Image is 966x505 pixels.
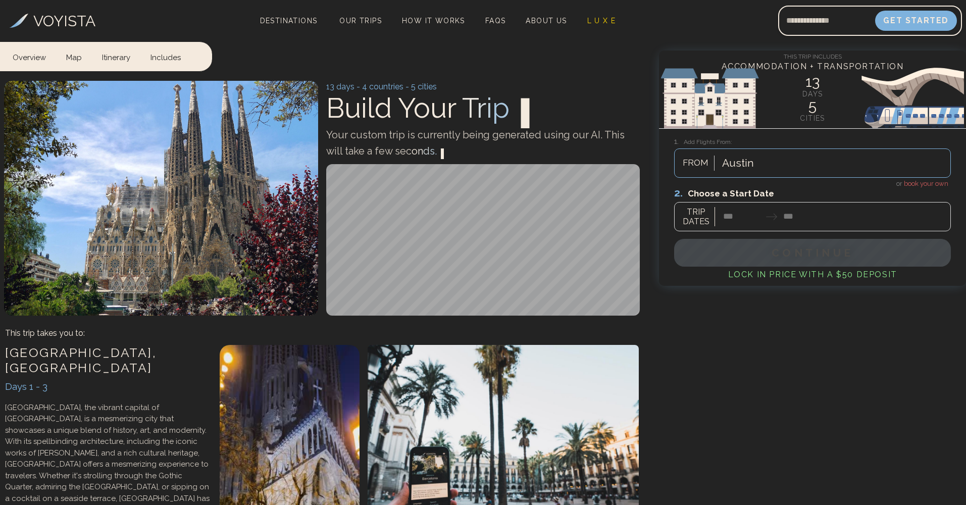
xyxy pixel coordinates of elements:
[875,11,957,31] button: Get Started
[326,129,625,157] span: Your custom trip is currently being generated using our AI. This will take a few sec
[674,178,951,189] h4: or
[778,9,875,33] input: Email address
[13,42,56,70] a: Overview
[326,164,640,316] canvas: Map
[5,345,210,375] h3: [GEOGRAPHIC_DATA] , [GEOGRAPHIC_DATA]
[526,17,567,25] span: About Us
[674,239,951,267] button: Continue
[477,91,486,124] span: r
[904,180,948,187] span: book your own
[674,136,951,147] h3: Add Flights From:
[56,42,92,70] a: Map
[583,14,620,28] a: L U X E
[435,145,437,157] span: .
[522,14,571,28] a: About Us
[256,13,322,42] span: Destinations
[10,14,28,28] img: Voyista Logo
[418,145,423,157] span: n
[481,14,510,28] a: FAQs
[659,68,966,128] img: European Sights
[398,14,469,28] a: How It Works
[339,17,382,25] span: Our Trips
[659,61,966,73] h4: Accommodation + Transportation
[326,91,534,124] span: Build Your
[5,379,210,394] div: Days 1 - 3
[92,42,140,70] a: Itinerary
[140,42,191,70] a: Includes
[335,14,386,28] a: Our Trips
[659,50,966,61] h4: This Trip Includes
[462,91,477,124] span: T
[674,137,684,146] span: 1.
[5,327,85,339] p: This trip takes you to:
[674,269,951,281] h4: Lock in Price with a $50 deposit
[423,145,430,157] span: d
[492,91,510,124] span: p
[10,10,95,32] a: VOYISTA
[677,157,714,170] span: FROM
[33,10,95,32] h3: VOYISTA
[587,17,616,25] span: L U X E
[412,145,418,157] span: o
[486,91,492,124] span: i
[772,246,853,259] span: Continue
[402,17,465,25] span: How It Works
[485,17,506,25] span: FAQs
[326,81,640,93] p: 13 days - 4 countries - 5 cities
[430,145,435,157] span: s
